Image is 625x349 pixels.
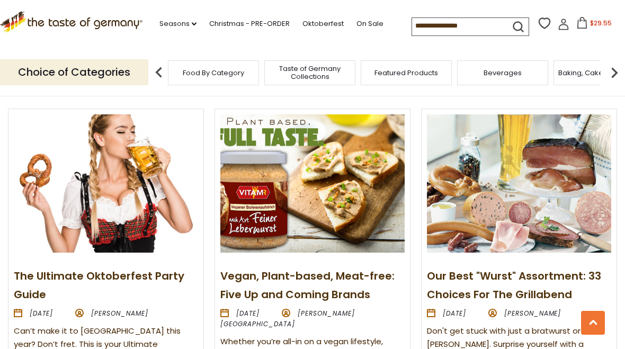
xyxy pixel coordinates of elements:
[484,69,522,77] a: Beverages
[14,269,184,302] a: The Ultimate Oktoberfest Party Guide
[267,65,352,80] a: Taste of Germany Collections
[572,17,617,33] button: $29.55
[159,18,197,30] a: Seasons
[220,114,405,253] img: Vegan, Plant-based, Meat-free: Five Up and Coming Brands
[148,62,169,83] img: previous arrow
[236,309,260,318] time: [DATE]
[302,18,344,30] a: Oktoberfest
[374,69,438,77] a: Featured Products
[427,114,611,253] img: Our Best "Wurst" Assortment: 33 Choices For The Grillabend
[604,62,625,83] img: next arrow
[14,114,198,253] img: The Ultimate Oktoberfest Party Guide
[590,19,612,28] span: $29.55
[504,309,561,318] span: [PERSON_NAME]
[91,309,148,318] span: [PERSON_NAME]
[443,309,466,318] time: [DATE]
[356,18,383,30] a: On Sale
[427,269,601,302] a: Our Best "Wurst" Assortment: 33 Choices For The Grillabend
[220,309,355,328] span: [PERSON_NAME][GEOGRAPHIC_DATA]
[209,18,290,30] a: Christmas - PRE-ORDER
[220,269,395,302] a: Vegan, Plant-based, Meat-free: Five Up and Coming Brands
[30,309,53,318] time: [DATE]
[183,69,244,77] a: Food By Category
